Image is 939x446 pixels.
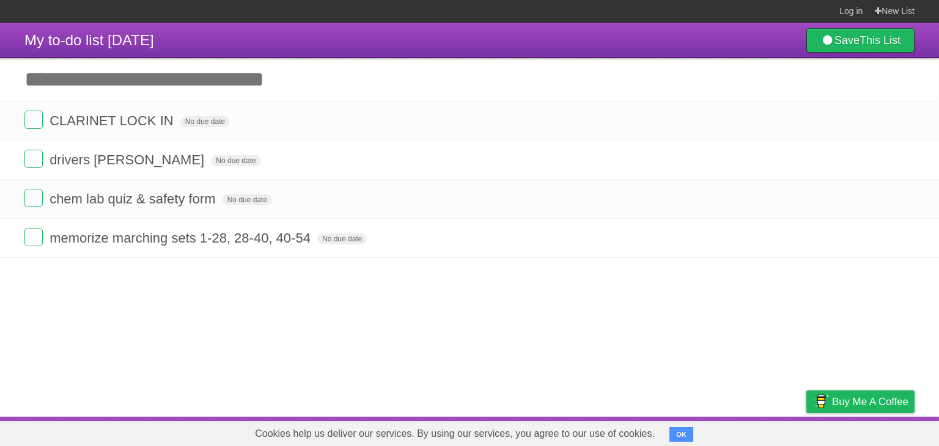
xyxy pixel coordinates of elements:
label: Done [24,150,43,168]
span: No due date [211,155,260,166]
button: OK [669,427,693,442]
a: Suggest a feature [838,420,915,443]
a: Developers [684,420,734,443]
span: CLARINET LOCK IN [50,113,177,128]
b: This List [860,34,900,46]
label: Done [24,111,43,129]
span: memorize marching sets 1-28, 28-40, 40-54 [50,230,314,246]
label: Done [24,189,43,207]
span: No due date [223,194,272,205]
a: About [644,420,669,443]
span: chem lab quiz & safety form [50,191,218,207]
a: Terms [749,420,776,443]
span: Buy me a coffee [832,391,908,412]
span: drivers [PERSON_NAME] [50,152,207,167]
label: Done [24,228,43,246]
a: Privacy [790,420,822,443]
a: Buy me a coffee [806,390,915,413]
span: No due date [317,233,367,244]
img: Buy me a coffee [812,391,829,412]
a: SaveThis List [806,28,915,53]
span: Cookies help us deliver our services. By using our services, you agree to our use of cookies. [243,422,667,446]
span: My to-do list [DATE] [24,32,154,48]
span: No due date [180,116,230,127]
